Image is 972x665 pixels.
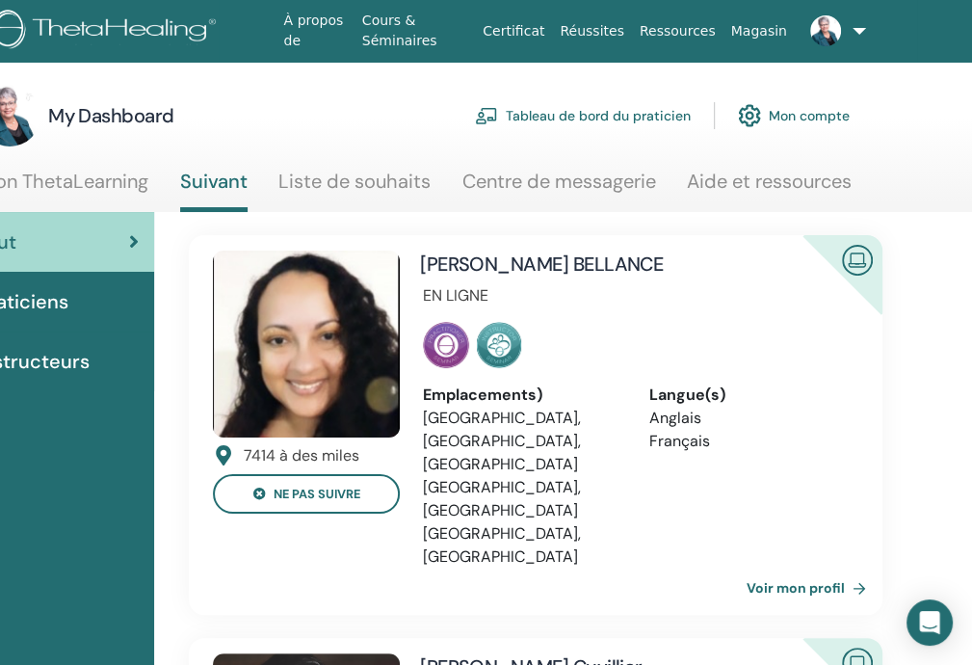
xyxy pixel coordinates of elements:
[687,170,852,207] a: Aide et ressources
[834,237,880,280] img: Instructeur en ligne certifié
[213,251,400,438] img: default.jpg
[213,474,400,514] button: ne pas suivre
[420,251,775,278] h4: [PERSON_NAME] BELLANCE
[423,522,620,569] li: [GEOGRAPHIC_DATA], [GEOGRAPHIC_DATA]
[632,13,723,49] a: Ressources
[747,569,874,607] a: Voir mon profil
[180,170,248,212] a: Suivant
[906,599,953,646] div: Open Intercom Messenger
[475,13,552,49] a: Certificat
[423,407,620,476] li: [GEOGRAPHIC_DATA], [GEOGRAPHIC_DATA], [GEOGRAPHIC_DATA]
[423,476,620,522] li: [GEOGRAPHIC_DATA], [GEOGRAPHIC_DATA]
[462,170,656,207] a: Centre de messagerie
[475,107,498,124] img: chalkboard-teacher.svg
[244,445,359,466] div: 7414 à des miles
[810,15,841,46] img: default.jpg
[738,99,761,132] img: cog.svg
[276,3,355,59] a: À propos de
[723,13,795,49] a: Magasin
[278,170,431,207] a: Liste de souhaits
[355,3,475,59] a: Cours & Séminaires
[552,13,631,49] a: Réussites
[475,94,691,137] a: Tableau de bord du praticien
[772,235,882,346] div: Instructeur en ligne certifié
[649,407,847,430] li: Anglais
[423,384,620,407] div: Emplacements)
[48,102,174,129] h3: My Dashboard
[649,384,847,407] div: Langue(s)
[738,94,850,137] a: Mon compte
[423,285,847,306] p: EN LIGNE
[649,430,847,453] li: Français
